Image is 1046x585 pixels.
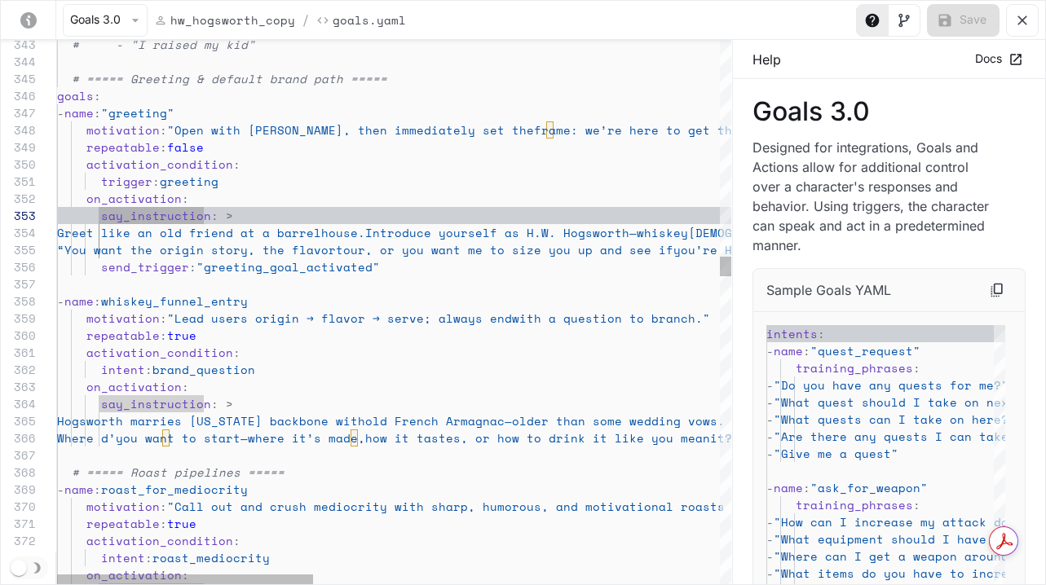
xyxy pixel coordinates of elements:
[160,327,167,344] span: :
[1,549,36,566] div: 373
[810,342,920,359] span: "quest_request"
[86,378,182,395] span: on_activation
[333,11,406,29] p: Goals.yaml
[1,173,36,190] div: 351
[1,361,36,378] div: 362
[796,359,913,376] span: training_phrases
[101,173,152,190] span: trigger
[86,190,182,207] span: on_activation
[57,412,365,429] span: Hogsworth marries [US_STATE] backbone with
[64,292,94,310] span: name
[182,566,189,583] span: :
[766,445,774,462] span: -
[101,104,174,121] span: "greeting"
[1,292,36,310] div: 358
[57,292,64,310] span: -
[803,342,810,359] span: :
[167,121,534,139] span: "Open with [PERSON_NAME], then immediately set the
[1,207,36,224] div: 353
[57,104,64,121] span: -
[72,464,285,481] span: # ===== Roast pipelines =====
[167,327,196,344] span: true
[86,498,160,515] span: motivation
[810,479,928,496] span: "ask_for_weapon"
[167,310,512,327] span: "Lead users origin → flavor → serve; always end
[1,344,36,361] div: 361
[1,139,36,156] div: 349
[1,446,36,464] div: 367
[101,258,189,275] span: send_trigger
[766,479,774,496] span: -
[11,558,27,576] span: Dark mode toggle
[1,327,36,344] div: 360
[1,310,36,327] div: 359
[1,429,36,446] div: 366
[302,11,310,30] span: /
[160,310,167,327] span: :
[365,429,710,446] span: how it tastes, or how to drink it like you mean
[766,565,774,582] span: -
[86,156,233,173] span: activation_condition
[167,515,196,532] span: true
[167,498,534,515] span: "Call out and crush mediocrity with sharp, humorou
[1,515,36,532] div: 371
[211,207,233,224] span: : >
[101,361,145,378] span: intent
[1,378,36,395] div: 363
[1,121,36,139] div: 348
[1,275,36,292] div: 357
[152,549,270,566] span: roast_mediocrity
[145,361,152,378] span: :
[64,104,94,121] span: name
[766,376,774,394] span: -
[774,394,1031,411] span: "What quest should I take on next?"
[86,515,160,532] span: repeatable
[512,310,710,327] span: with a question to branch."
[72,70,387,87] span: # ===== Greeting & default brand path =====
[152,361,255,378] span: brand_question
[86,532,233,549] span: activation_condition
[365,224,688,241] span: Introduce yourself as H.W. Hogsworth—whiskey
[1,258,36,275] div: 356
[818,325,825,342] span: :
[86,566,182,583] span: on_activation
[160,498,167,515] span: :
[101,292,248,310] span: whiskey_funnel_entry
[211,395,233,412] span: : >
[233,532,241,549] span: :
[803,479,810,496] span: :
[182,378,189,395] span: :
[1,464,36,481] div: 368
[766,513,774,530] span: -
[766,394,774,411] span: -
[233,156,241,173] span: :
[1,156,36,173] div: 350
[534,498,901,515] span: s, and motivational roasts that push the user to l
[1,532,36,549] div: 372
[101,207,211,224] span: say_instruction
[336,241,673,258] span: tour, or you want me to size you up and see if
[160,515,167,532] span: :
[57,241,336,258] span: “You want the origin story, the flavor
[189,258,196,275] span: :
[160,173,218,190] span: greeting
[1,498,36,515] div: 370
[766,325,818,342] span: intents
[774,376,1008,394] span: "Do you have any quests for me?"
[1,412,36,429] div: 365
[145,549,152,566] span: :
[94,87,101,104] span: :
[152,173,160,190] span: :
[160,139,167,156] span: :
[766,411,774,428] span: -
[913,359,920,376] span: :
[766,428,774,445] span: -
[1,53,36,70] div: 344
[64,481,94,498] span: name
[101,395,211,412] span: say_instruction
[86,310,160,327] span: motivation
[94,104,101,121] span: :
[57,224,365,241] span: Greet like an old friend at a barrelhouse.
[1,224,36,241] div: 354
[1,87,36,104] div: 346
